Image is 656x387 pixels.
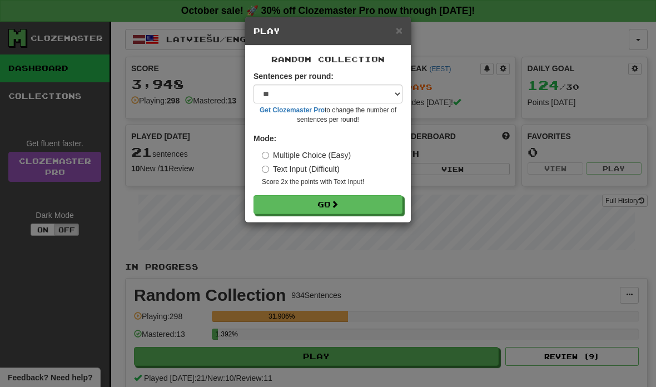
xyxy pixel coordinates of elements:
label: Multiple Choice (Easy) [262,150,351,161]
span: Random Collection [271,54,385,64]
label: Sentences per round: [254,71,334,82]
button: Close [396,24,402,36]
small: Score 2x the points with Text Input ! [262,177,402,187]
a: Get Clozemaster Pro [260,106,325,114]
button: Go [254,195,402,214]
input: Multiple Choice (Easy) [262,152,269,159]
h5: Play [254,26,402,37]
small: to change the number of sentences per round! [254,106,402,125]
strong: Mode: [254,134,276,143]
label: Text Input (Difficult) [262,163,340,175]
input: Text Input (Difficult) [262,166,269,173]
span: × [396,24,402,37]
